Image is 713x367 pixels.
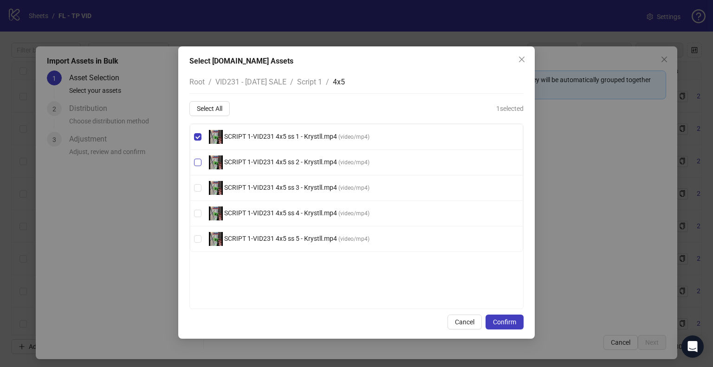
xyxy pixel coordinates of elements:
li: / [326,76,329,88]
span: SCRIPT 1-VID231 4x5 ss 3 - Krystll.mp4 [223,184,338,191]
button: Cancel [447,315,482,329]
img: thumb_1505.jpg [209,130,223,144]
span: Cancel [455,318,474,326]
li: / [208,76,212,88]
span: Confirm [493,318,516,326]
button: Confirm [486,315,524,329]
span: SCRIPT 1-VID231 4x5 ss 1 - Krystll.mp4 [223,133,338,140]
div: Select [DOMAIN_NAME] Assets [189,56,524,67]
span: SCRIPT 1-VID231 4x5 ss 2 - Krystll.mp4 [223,158,338,166]
span: close [518,56,525,63]
li: / [290,76,293,88]
span: Script 1 [297,77,322,86]
div: Open Intercom Messenger [681,335,704,358]
span: ( video/mp4 ) [338,236,369,242]
span: Root [189,77,205,86]
span: ( video/mp4 ) [338,210,369,217]
img: thumb_1505.jpg [209,232,223,246]
span: ( video/mp4 ) [338,134,369,140]
button: Close [514,52,529,67]
span: 1 selected [496,103,524,114]
span: VID231 - [DATE] SALE [215,77,286,86]
img: thumb_1505.jpg [209,155,223,169]
img: thumb_1505.jpg [209,206,223,220]
span: SCRIPT 1-VID231 4x5 ss 5 - Krystll.mp4 [223,235,338,242]
span: ( video/mp4 ) [338,185,369,191]
button: Select All [189,101,230,116]
span: Select All [197,105,222,112]
span: ( video/mp4 ) [338,159,369,166]
span: SCRIPT 1-VID231 4x5 ss 4 - Krystll.mp4 [223,209,338,217]
span: 4x5 [333,77,345,86]
img: thumb_1505.jpg [209,181,223,195]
